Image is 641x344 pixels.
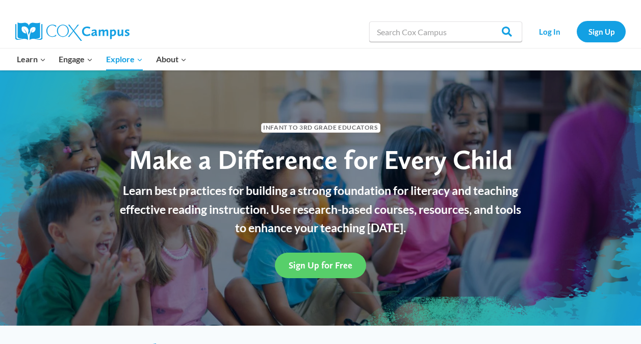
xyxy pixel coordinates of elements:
a: Sign Up [577,21,626,42]
span: Infant to 3rd Grade Educators [261,123,380,133]
a: Log In [527,21,572,42]
nav: Primary Navigation [10,48,193,70]
a: Sign Up for Free [275,253,366,278]
input: Search Cox Campus [369,21,522,42]
span: Explore [106,53,143,66]
img: Cox Campus [15,22,130,41]
span: Sign Up for Free [289,260,352,271]
span: Engage [59,53,93,66]
nav: Secondary Navigation [527,21,626,42]
p: Learn best practices for building a strong foundation for literacy and teaching effective reading... [114,181,527,237]
span: Make a Difference for Every Child [129,143,512,176]
span: Learn [17,53,46,66]
span: About [156,53,187,66]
